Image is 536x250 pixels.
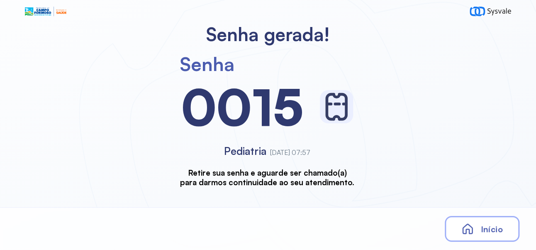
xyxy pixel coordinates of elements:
img: logo-sysvale.svg [470,7,511,16]
img: Logotipo do estabelecimento [25,7,66,16]
div: 0015 [181,76,303,138]
h2: Senha gerada! [206,23,330,46]
div: Senha [180,52,234,76]
span: Início [480,224,502,234]
span: [DATE] 07:57 [270,148,310,157]
span: Pediatria [224,145,266,157]
h3: Retire sua senha e aguarde ser chamado(a) para darmos continuidade ao seu atendimento. [180,168,354,187]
